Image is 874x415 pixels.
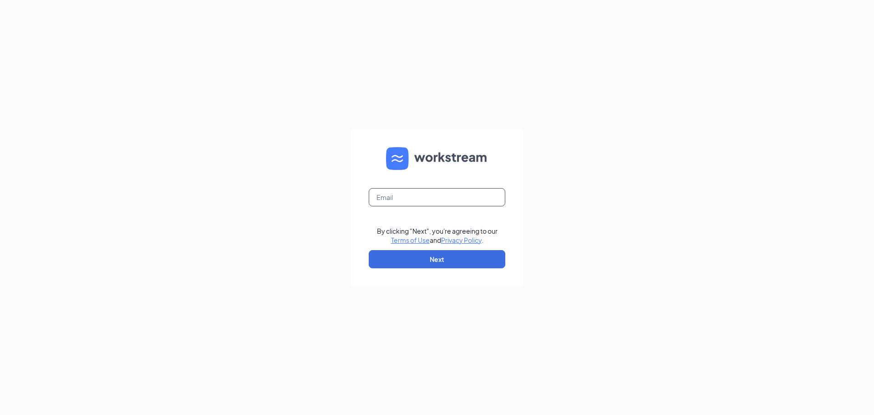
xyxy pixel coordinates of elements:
[377,226,498,245] div: By clicking "Next", you're agreeing to our and .
[441,236,482,244] a: Privacy Policy
[391,236,430,244] a: Terms of Use
[369,250,505,268] button: Next
[369,188,505,206] input: Email
[386,147,488,170] img: WS logo and Workstream text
